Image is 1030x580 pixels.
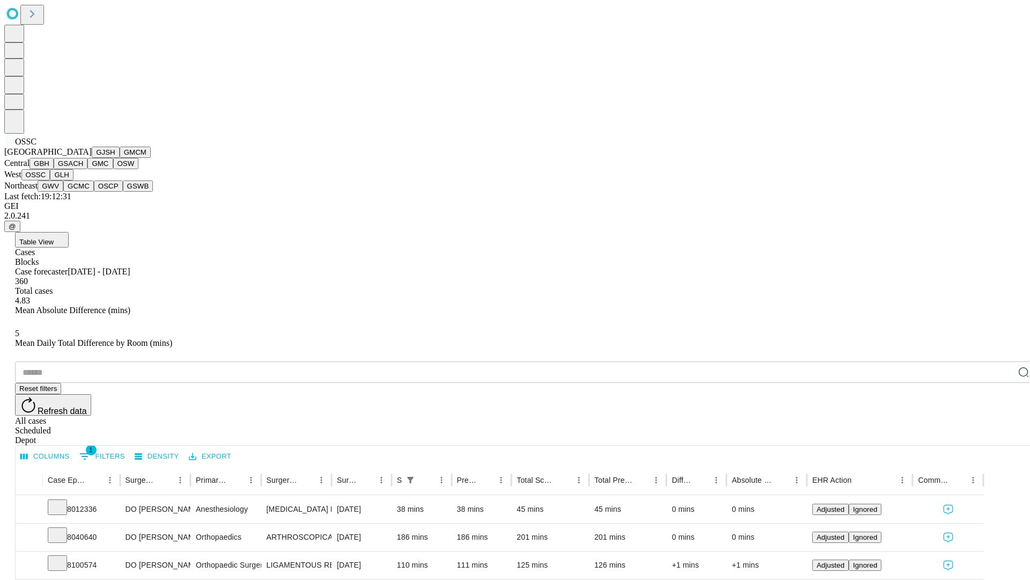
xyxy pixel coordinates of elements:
span: @ [9,222,16,230]
span: Refresh data [38,407,87,416]
div: 45 mins [594,496,661,523]
div: Total Scheduled Duration [517,476,555,484]
button: OSW [113,158,139,169]
div: Orthopaedic Surgery [196,552,255,579]
button: GSACH [54,158,87,169]
button: Menu [494,473,509,488]
button: Expand [21,556,37,575]
span: Last fetch: 19:12:31 [4,192,71,201]
span: 5 [15,329,19,338]
button: Menu [709,473,724,488]
button: Menu [314,473,329,488]
div: 126 mins [594,552,661,579]
span: OSSC [15,137,36,146]
div: DO [PERSON_NAME] [PERSON_NAME] Do [126,496,185,523]
button: Adjusted [812,560,849,571]
div: [DATE] [337,496,386,523]
button: Sort [158,473,173,488]
div: Predicted In Room Duration [457,476,478,484]
button: Sort [87,473,102,488]
button: Ignored [849,532,881,543]
span: Mean Absolute Difference (mins) [15,306,130,315]
span: [GEOGRAPHIC_DATA] [4,147,92,156]
div: [DATE] [337,552,386,579]
button: Menu [966,473,981,488]
div: +1 mins [732,552,801,579]
span: Reset filters [19,385,57,393]
button: Menu [895,473,910,488]
div: Comments [918,476,949,484]
button: Adjusted [812,532,849,543]
div: DO [PERSON_NAME] [PERSON_NAME] Do [126,552,185,579]
div: 8100574 [48,552,115,579]
button: Menu [374,473,389,488]
button: GMC [87,158,113,169]
div: 0 mins [672,496,721,523]
span: 1 [86,445,97,455]
div: Case Epic Id [48,476,86,484]
div: +1 mins [672,552,721,579]
div: 45 mins [517,496,584,523]
button: @ [4,221,20,232]
button: Select columns [18,448,72,465]
button: Show filters [77,448,128,465]
button: Menu [434,473,449,488]
div: 201 mins [594,524,661,551]
button: Sort [634,473,649,488]
button: Menu [244,473,259,488]
div: Primary Service [196,476,227,484]
button: Sort [774,473,789,488]
span: Ignored [853,561,877,569]
button: Refresh data [15,394,91,416]
div: Anesthesiology [196,496,255,523]
button: GWV [38,180,63,192]
div: Surgeon Name [126,476,157,484]
button: OSSC [21,169,50,180]
button: GJSH [92,147,120,158]
button: GLH [50,169,73,180]
button: Adjusted [812,504,849,515]
button: Menu [102,473,117,488]
div: Surgery Name [267,476,298,484]
div: Difference [672,476,693,484]
button: Show filters [403,473,418,488]
div: 0 mins [672,524,721,551]
button: Ignored [849,504,881,515]
div: [DATE] [337,524,386,551]
div: 186 mins [397,524,446,551]
button: Menu [789,473,804,488]
div: Total Predicted Duration [594,476,633,484]
span: 360 [15,277,28,286]
span: Adjusted [816,533,844,541]
button: Sort [299,473,314,488]
span: Case forecaster [15,267,68,276]
span: Adjusted [816,505,844,513]
span: 4.83 [15,296,30,305]
button: GCMC [63,180,94,192]
button: Ignored [849,560,881,571]
button: GSWB [123,180,153,192]
div: EHR Action [812,476,851,484]
button: Export [186,448,234,465]
div: Absolute Difference [732,476,773,484]
span: Central [4,158,30,168]
button: GMCM [120,147,151,158]
button: GBH [30,158,54,169]
button: Sort [419,473,434,488]
span: [DATE] - [DATE] [68,267,130,276]
button: Expand [21,528,37,547]
div: 38 mins [397,496,446,523]
span: Northeast [4,181,38,190]
span: Ignored [853,505,877,513]
div: 125 mins [517,552,584,579]
button: Expand [21,501,37,519]
div: 0 mins [732,496,801,523]
div: GEI [4,201,1026,211]
button: Sort [694,473,709,488]
button: Reset filters [15,383,61,394]
span: Adjusted [816,561,844,569]
button: Table View [15,232,69,248]
div: [MEDICAL_DATA] PRIMARY OR SECONDARY AGE [DEMOGRAPHIC_DATA] OR OVER [267,496,326,523]
button: OSCP [94,180,123,192]
div: 38 mins [457,496,506,523]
